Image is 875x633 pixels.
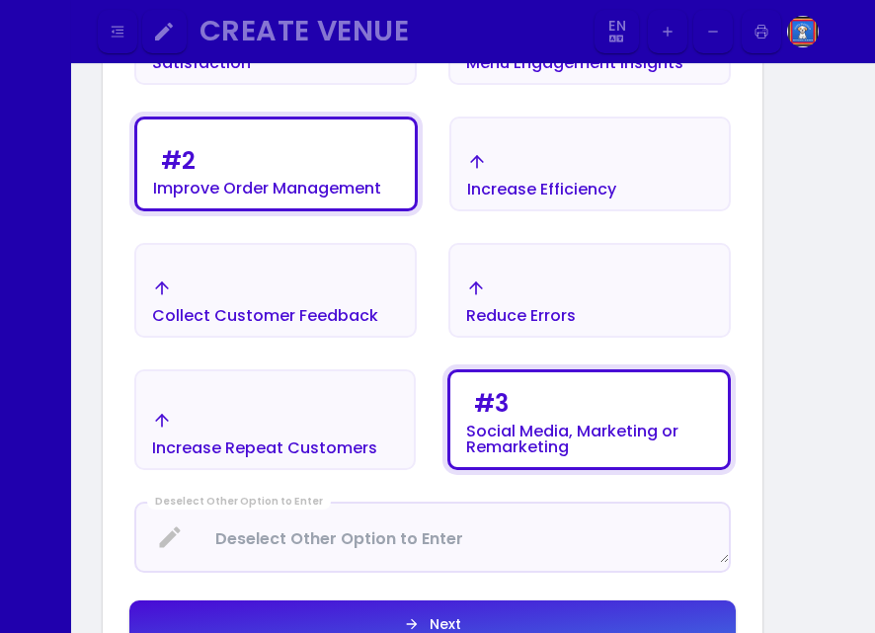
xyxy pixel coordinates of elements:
img: Image [787,16,819,47]
div: Reduce Errors [466,308,576,324]
button: Increase Efficiency [449,117,731,211]
div: Increase Efficiency [467,182,616,198]
button: Create Venue [192,10,589,54]
div: Next [420,617,461,631]
button: Increase Repeat Customers [134,369,416,470]
div: Menu Engagement Insights [466,55,683,71]
div: # 3 [474,392,509,416]
div: Enhance Customer Satisfaction [152,40,399,71]
img: Image [825,16,856,47]
div: # 2 [161,149,196,173]
div: Increase Repeat Customers [152,440,377,456]
button: Reduce Errors [448,243,731,338]
button: Collect Customer Feedback [134,243,417,338]
div: Improve Order Management [153,181,381,197]
div: Social Media, Marketing or Remarketing [466,424,712,455]
div: Collect Customer Feedback [152,308,378,324]
div: Create Venue [199,20,569,42]
button: #2Improve Order Management [134,117,418,211]
button: #3Social Media, Marketing or Remarketing [447,369,731,470]
div: Deselect Other Option to Enter [147,494,331,510]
